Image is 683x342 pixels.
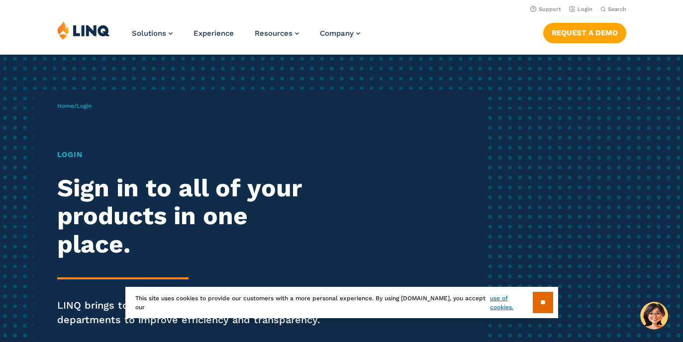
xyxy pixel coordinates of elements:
[125,287,558,318] div: This site uses cookies to provide our customers with a more personal experience. By using [DOMAIN...
[255,29,299,38] a: Resources
[132,21,360,54] nav: Primary Navigation
[57,174,320,259] h2: Sign in to all of your products in one place.
[530,6,561,12] a: Support
[57,21,110,40] img: LINQ | K‑12 Software
[57,149,320,161] h1: Login
[543,21,626,43] nav: Button Navigation
[490,294,532,312] a: use of cookies.
[57,102,74,109] a: Home
[77,102,92,109] span: Login
[255,29,293,38] span: Resources
[600,5,626,13] button: Open Search Bar
[320,29,354,38] span: Company
[320,29,360,38] a: Company
[543,23,626,43] a: Request a Demo
[57,298,320,327] p: LINQ brings together students, parents and all your departments to improve efficiency and transpa...
[569,6,592,12] a: Login
[194,29,234,38] a: Experience
[640,302,668,330] button: Hello, have a question? Let’s chat.
[57,102,92,109] span: /
[132,29,166,38] span: Solutions
[608,6,626,12] span: Search
[132,29,173,38] a: Solutions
